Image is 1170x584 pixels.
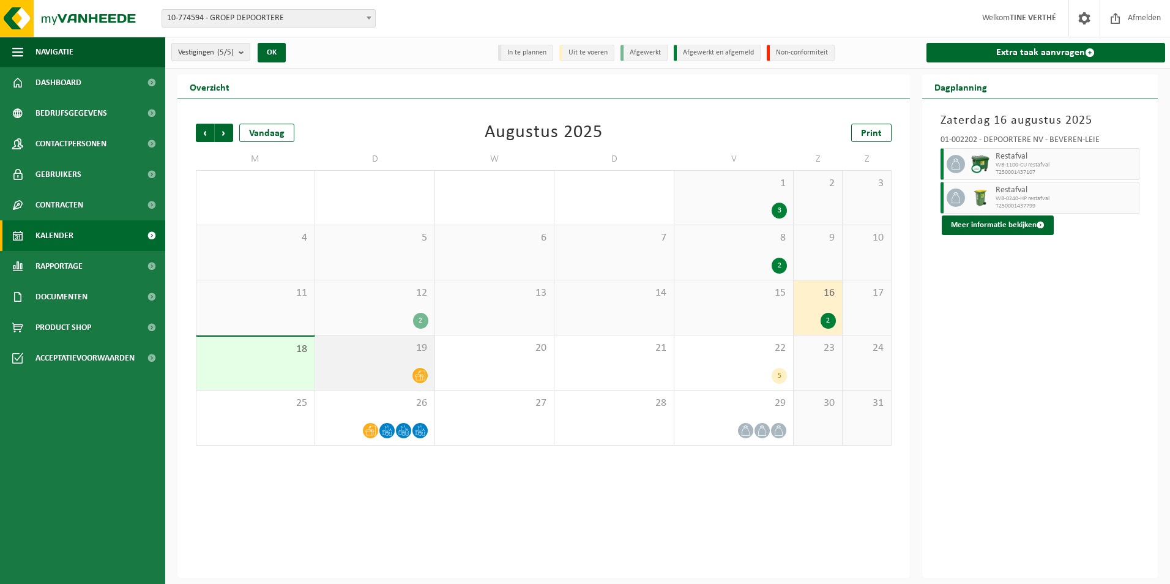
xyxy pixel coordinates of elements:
[794,148,843,170] td: Z
[162,10,375,27] span: 10-774594 - GROEP DEPOORTERE
[861,129,882,138] span: Print
[996,203,1136,210] span: T250001437799
[559,45,614,61] li: Uit te voeren
[680,397,787,410] span: 29
[800,342,836,355] span: 23
[203,343,308,356] span: 18
[800,286,836,300] span: 16
[203,397,308,410] span: 25
[561,342,667,355] span: 21
[996,185,1136,195] span: Restafval
[35,98,107,129] span: Bedrijfsgegevens
[849,286,885,300] span: 17
[35,343,135,373] span: Acceptatievoorwaarden
[1010,13,1056,23] strong: TINE VERTHÉ
[674,45,761,61] li: Afgewerkt en afgemeld
[849,342,885,355] span: 24
[620,45,668,61] li: Afgewerkt
[800,397,836,410] span: 30
[178,43,234,62] span: Vestigingen
[674,148,794,170] td: V
[35,251,83,282] span: Rapportage
[996,195,1136,203] span: WB-0240-HP restafval
[561,397,667,410] span: 28
[413,313,428,329] div: 2
[561,286,667,300] span: 14
[800,177,836,190] span: 2
[996,162,1136,169] span: WB-1100-CU restafval
[498,45,553,61] li: In te plannen
[772,258,787,274] div: 2
[35,312,91,343] span: Product Shop
[35,282,88,312] span: Documenten
[315,148,434,170] td: D
[215,124,233,142] span: Volgende
[680,342,787,355] span: 22
[772,368,787,384] div: 5
[941,111,1140,130] h3: Zaterdag 16 augustus 2025
[196,124,214,142] span: Vorige
[971,189,989,207] img: WB-0240-HPE-GN-50
[35,190,83,220] span: Contracten
[162,9,376,28] span: 10-774594 - GROEP DEPOORTERE
[177,75,242,99] h2: Overzicht
[441,397,548,410] span: 27
[767,45,835,61] li: Non-conformiteit
[485,124,603,142] div: Augustus 2025
[680,177,787,190] span: 1
[843,148,892,170] td: Z
[800,231,836,245] span: 9
[971,155,989,173] img: WB-1100-CU
[680,286,787,300] span: 15
[35,37,73,67] span: Navigatie
[772,203,787,219] div: 3
[942,215,1054,235] button: Meer informatie bekijken
[435,148,554,170] td: W
[239,124,294,142] div: Vandaag
[554,148,674,170] td: D
[203,286,308,300] span: 11
[851,124,892,142] a: Print
[926,43,1166,62] a: Extra taak aanvragen
[849,397,885,410] span: 31
[35,159,81,190] span: Gebruikers
[441,286,548,300] span: 13
[321,286,428,300] span: 12
[217,48,234,56] count: (5/5)
[941,136,1140,148] div: 01-002202 - DEPOORTERE NV - BEVEREN-LEIE
[821,313,836,329] div: 2
[35,67,81,98] span: Dashboard
[680,231,787,245] span: 8
[35,220,73,251] span: Kalender
[441,231,548,245] span: 6
[441,342,548,355] span: 20
[996,152,1136,162] span: Restafval
[849,177,885,190] span: 3
[258,43,286,62] button: OK
[321,342,428,355] span: 19
[321,231,428,245] span: 5
[996,169,1136,176] span: T250001437107
[849,231,885,245] span: 10
[35,129,106,159] span: Contactpersonen
[203,231,308,245] span: 4
[561,231,667,245] span: 7
[922,75,999,99] h2: Dagplanning
[196,148,315,170] td: M
[321,397,428,410] span: 26
[171,43,250,61] button: Vestigingen(5/5)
